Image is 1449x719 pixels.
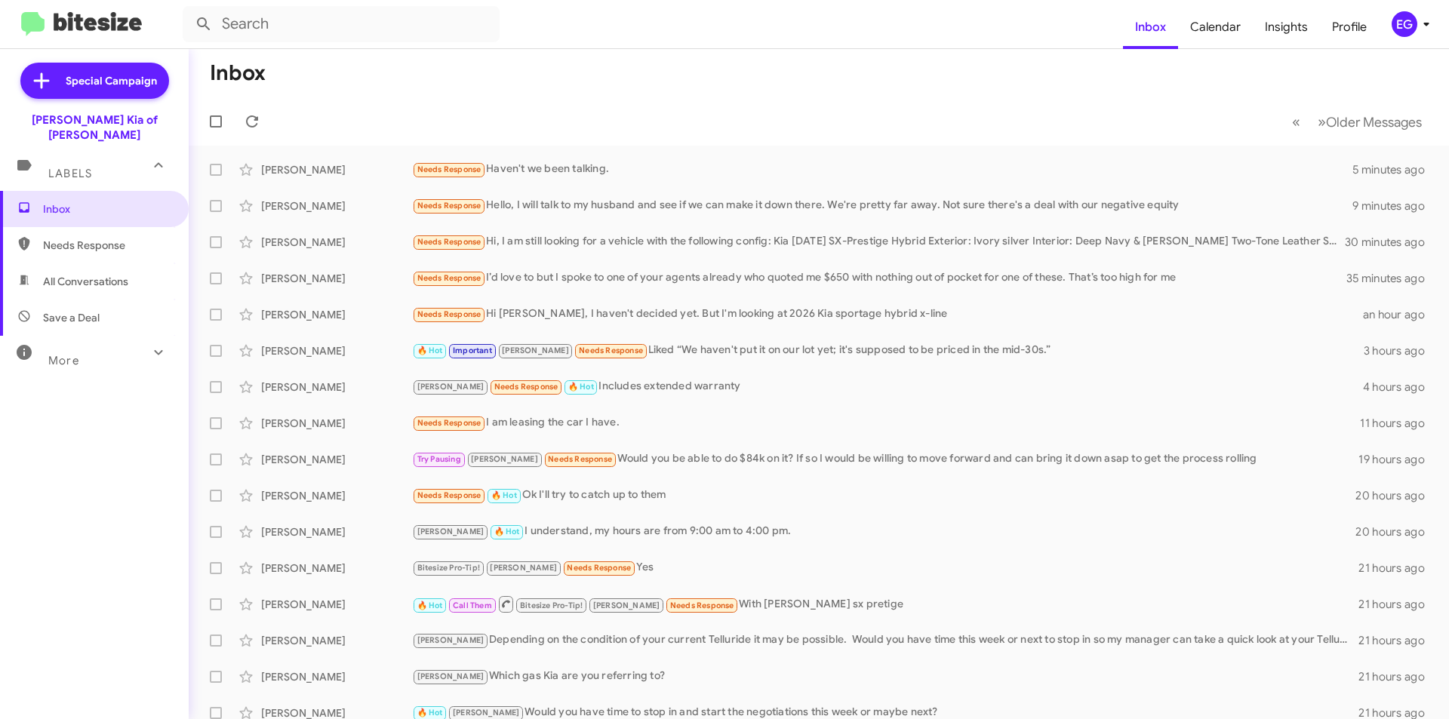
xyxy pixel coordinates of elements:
span: Call Them [453,601,492,610]
div: 9 minutes ago [1352,198,1437,214]
span: More [48,354,79,367]
span: 🔥 Hot [568,382,594,392]
div: [PERSON_NAME] [261,379,412,395]
span: Needs Response [417,237,481,247]
a: Inbox [1123,5,1178,49]
span: Needs Response [494,382,558,392]
div: 21 hours ago [1358,669,1437,684]
div: [PERSON_NAME] [261,307,412,322]
div: Hello, I will talk to my husband and see if we can make it down there. We're pretty far away. Not... [412,197,1352,214]
span: Needs Response [579,346,643,355]
span: Needs Response [417,273,481,283]
span: Needs Response [670,601,734,610]
span: Older Messages [1326,114,1422,131]
div: Hi [PERSON_NAME], I haven't decided yet. But I'm looking at 2026 Kia sportage hybrid x-line [412,306,1363,323]
span: [PERSON_NAME] [593,601,660,610]
div: 21 hours ago [1358,561,1437,576]
div: [PERSON_NAME] [261,452,412,467]
div: [PERSON_NAME] [261,524,412,539]
span: 🔥 Hot [417,346,443,355]
div: [PERSON_NAME] [261,669,412,684]
a: Profile [1320,5,1379,49]
span: [PERSON_NAME] [417,382,485,392]
input: Search [183,6,500,42]
div: [PERSON_NAME] [261,235,412,250]
div: 5 minutes ago [1352,162,1437,177]
div: I am leasing the car I have. [412,414,1360,432]
span: Needs Response [567,563,631,573]
div: Which gas Kia are you referring to? [412,668,1358,685]
div: 21 hours ago [1358,633,1437,648]
div: [PERSON_NAME] [261,343,412,358]
span: Needs Response [417,309,481,319]
span: Calendar [1178,5,1253,49]
span: [PERSON_NAME] [502,346,569,355]
span: [PERSON_NAME] [453,708,520,717]
button: Next [1309,106,1431,137]
div: 20 hours ago [1355,524,1437,539]
span: [PERSON_NAME] [417,635,485,645]
div: EG [1392,11,1417,37]
div: 19 hours ago [1358,452,1437,467]
span: [PERSON_NAME] [471,454,538,464]
div: With [PERSON_NAME] sx pretige [412,595,1358,613]
a: Insights [1253,5,1320,49]
span: [PERSON_NAME] [490,563,557,573]
span: 🔥 Hot [417,708,443,717]
div: [PERSON_NAME] [261,162,412,177]
span: Save a Deal [43,310,100,325]
span: » [1318,112,1326,131]
div: 21 hours ago [1358,597,1437,612]
div: 4 hours ago [1363,379,1437,395]
span: Needs Response [43,238,171,253]
div: [PERSON_NAME] [261,633,412,648]
div: Depending on the condition of your current Telluride it may be possible. Would you have time this... [412,631,1358,649]
span: Try Pausing [417,454,461,464]
div: Liked “We haven't put it on our lot yet; it's supposed to be priced in the mid-30s.” [412,342,1364,359]
span: Needs Response [548,454,612,464]
span: All Conversations [43,274,128,289]
span: 🔥 Hot [491,490,517,500]
span: [PERSON_NAME] [417,671,485,681]
span: Labels [48,167,92,180]
span: Inbox [43,201,171,217]
div: [PERSON_NAME] [261,488,412,503]
div: Includes extended warranty [412,378,1363,395]
div: I’d love to but I spoke to one of your agents already who quoted me $650 with nothing out of pock... [412,269,1346,287]
span: [PERSON_NAME] [417,527,485,536]
div: I understand, my hours are from 9:00 am to 4:00 pm. [412,523,1355,540]
span: Needs Response [417,201,481,210]
div: an hour ago [1363,307,1437,322]
h1: Inbox [210,61,266,85]
div: Would you be able to do $84k on it? If so I would be willing to move forward and can bring it dow... [412,450,1358,468]
span: Needs Response [417,418,481,428]
div: Yes [412,559,1358,576]
div: [PERSON_NAME] [261,597,412,612]
span: 🔥 Hot [417,601,443,610]
div: 35 minutes ago [1346,271,1437,286]
span: Important [453,346,492,355]
button: Previous [1283,106,1309,137]
div: Hi, I am still looking for a vehicle with the following config: Kia [DATE] SX-Prestige Hybrid Ext... [412,233,1346,250]
a: Special Campaign [20,63,169,99]
div: 11 hours ago [1360,416,1437,431]
div: Ok I'll try to catch up to them [412,487,1355,504]
nav: Page navigation example [1284,106,1431,137]
div: 30 minutes ago [1346,235,1437,250]
span: Bitesize Pro-Tip! [417,563,480,573]
span: 🔥 Hot [494,527,520,536]
span: Needs Response [417,490,481,500]
div: [PERSON_NAME] [261,416,412,431]
div: 20 hours ago [1355,488,1437,503]
div: [PERSON_NAME] [261,271,412,286]
div: Haven't we been talking. [412,161,1352,178]
div: 3 hours ago [1364,343,1437,358]
span: Special Campaign [66,73,157,88]
div: [PERSON_NAME] [261,198,412,214]
button: EG [1379,11,1432,37]
span: « [1292,112,1300,131]
span: Needs Response [417,164,481,174]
